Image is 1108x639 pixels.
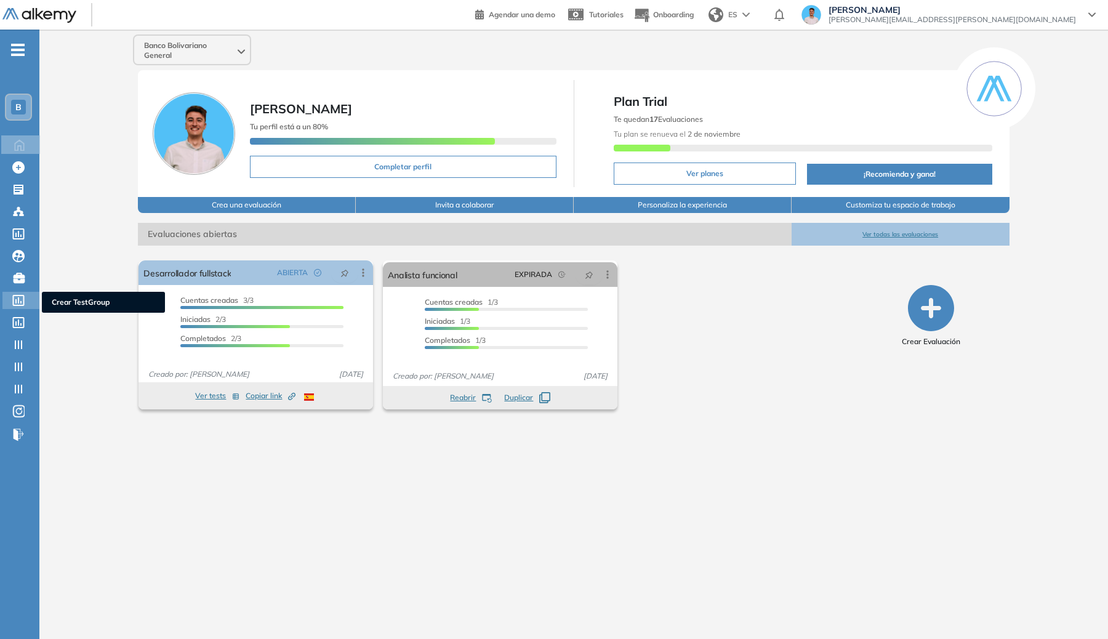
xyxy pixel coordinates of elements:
span: Crear TestGroup [52,297,155,308]
span: Copiar link [246,390,295,401]
span: 1/3 [425,297,498,307]
span: Duplicar [504,392,533,403]
span: Evaluaciones abiertas [138,223,791,246]
button: Reabrir [450,392,492,403]
span: pushpin [340,268,349,278]
span: Plan Trial [614,92,992,111]
span: Creado por: [PERSON_NAME] [143,369,254,380]
span: Iniciadas [425,316,455,326]
span: [DATE] [579,371,612,382]
span: Tu plan se renueva el [614,129,741,139]
button: Completar perfil [250,156,556,178]
a: Analista funcional [388,262,457,287]
span: ABIERTA [277,267,308,278]
span: [PERSON_NAME][EMAIL_ADDRESS][PERSON_NAME][DOMAIN_NAME] [829,15,1076,25]
b: 17 [649,115,658,124]
button: Duplicar [504,392,550,403]
span: 1/3 [425,316,470,326]
button: Invita a colaborar [356,197,574,213]
span: check-circle [314,269,321,276]
button: pushpin [331,263,358,283]
button: Customiza tu espacio de trabajo [792,197,1010,213]
button: Crear Evaluación [902,285,960,347]
span: Completados [180,334,226,343]
span: Banco Bolivariano General [144,41,235,60]
button: Personaliza la experiencia [574,197,792,213]
span: 1/3 [425,336,486,345]
span: Cuentas creadas [180,295,238,305]
span: [PERSON_NAME] [250,101,352,116]
span: EXPIRADA [515,269,552,280]
button: ¡Recomienda y gana! [807,164,992,185]
img: ESP [304,393,314,401]
span: Onboarding [653,10,694,19]
img: world [709,7,723,22]
span: field-time [558,271,566,278]
span: B [15,102,22,112]
span: [PERSON_NAME] [829,5,1076,15]
img: arrow [742,12,750,17]
span: 3/3 [180,295,254,305]
span: Cuentas creadas [425,297,483,307]
button: Onboarding [633,2,694,28]
b: 2 de noviembre [686,129,741,139]
span: Completados [425,336,470,345]
span: ES [728,9,737,20]
button: pushpin [576,265,603,284]
span: pushpin [585,270,593,279]
span: 2/3 [180,334,241,343]
img: Foto de perfil [153,92,235,175]
span: Te quedan Evaluaciones [614,115,703,124]
span: [DATE] [334,369,368,380]
button: Ver planes [614,163,797,185]
button: Copiar link [246,388,295,403]
span: Reabrir [450,392,476,403]
button: Crea una evaluación [138,197,356,213]
img: Logo [2,8,76,23]
button: Ver tests [195,388,239,403]
span: Crear Evaluación [902,336,960,347]
span: Creado por: [PERSON_NAME] [388,371,499,382]
a: Agendar una demo [475,6,555,21]
iframe: Chat Widget [886,496,1108,639]
a: Desarrollador fullstack [143,260,231,285]
i: - [11,49,25,51]
span: Agendar una demo [489,10,555,19]
span: Iniciadas [180,315,211,324]
span: Tu perfil está a un 80% [250,122,328,131]
span: Tutoriales [589,10,624,19]
button: Ver todas las evaluaciones [792,223,1010,246]
span: 2/3 [180,315,226,324]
